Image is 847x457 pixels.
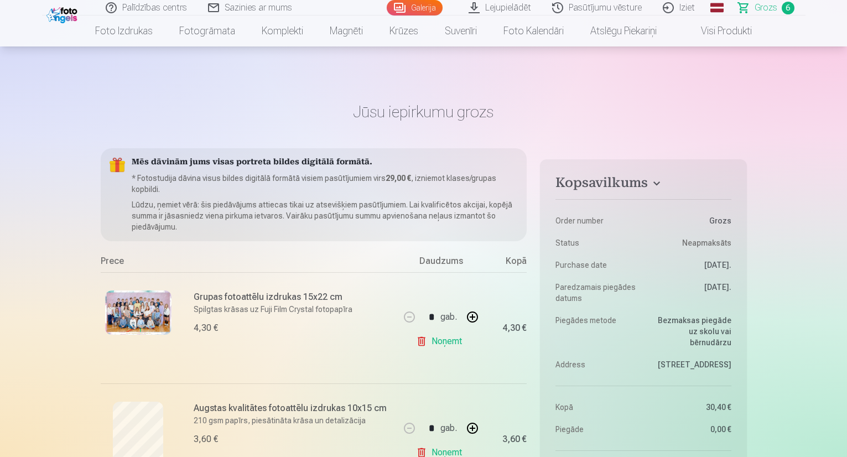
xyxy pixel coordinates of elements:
p: * Fotostudija dāvina visus bildes digitālā formātā visiem pasūtījumiem virs , izniemot klases/gru... [132,173,518,195]
div: Prece [101,255,400,272]
div: Daudzums [399,255,482,272]
dt: Order number [555,215,638,226]
dt: Piegādes metode [555,315,638,348]
h6: Augstas kvalitātes fotoattēlu izdrukas 10x15 cm [194,402,393,415]
dd: Bezmaksas piegāde uz skolu vai bērnudārzu [649,315,731,348]
div: 3,60 € [194,433,218,446]
div: 3,60 € [502,436,527,443]
a: Noņemt [416,330,466,352]
p: Spilgtas krāsas uz Fuji Film Crystal fotopapīra [194,304,393,315]
p: 210 gsm papīrs, piesātināta krāsa un detalizācija [194,415,393,426]
a: Atslēgu piekariņi [577,15,670,46]
a: Komplekti [248,15,316,46]
h5: Mēs dāvinām jums visas portreta bildes digitālā formātā. [132,157,518,168]
dt: Piegāde [555,424,638,435]
p: Lūdzu, ņemiet vērā: šis piedāvājums attiecas tikai uz atsevišķiem pasūtījumiem. Lai kvalificētos ... [132,199,518,232]
dd: 30,40 € [649,402,731,413]
dd: Grozs [649,215,731,226]
a: Magnēti [316,15,376,46]
div: 4,30 € [502,325,527,331]
a: Foto izdrukas [82,15,166,46]
span: Neapmaksāts [682,237,731,248]
dt: Status [555,237,638,248]
dt: Kopā [555,402,638,413]
h1: Jūsu iepirkumu grozs [101,102,747,122]
dd: [STREET_ADDRESS] [649,359,731,370]
dt: Paredzamais piegādes datums [555,282,638,304]
div: 4,30 € [194,321,218,335]
button: Kopsavilkums [555,175,731,195]
span: 6 [782,2,794,14]
dt: Purchase date [555,259,638,271]
a: Fotogrāmata [166,15,248,46]
dt: Address [555,359,638,370]
a: Suvenīri [432,15,490,46]
div: gab. [440,415,457,442]
h6: Grupas fotoattēlu izdrukas 15x22 cm [194,290,393,304]
img: /fa1 [46,4,80,23]
b: 29,00 € [386,174,411,183]
a: Krūzes [376,15,432,46]
a: Foto kalendāri [490,15,577,46]
div: gab. [440,304,457,330]
dd: [DATE]. [649,259,731,271]
dd: [DATE]. [649,282,731,304]
div: Kopā [482,255,527,272]
dd: 0,00 € [649,424,731,435]
a: Visi produkti [670,15,765,46]
span: Grozs [755,1,777,14]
